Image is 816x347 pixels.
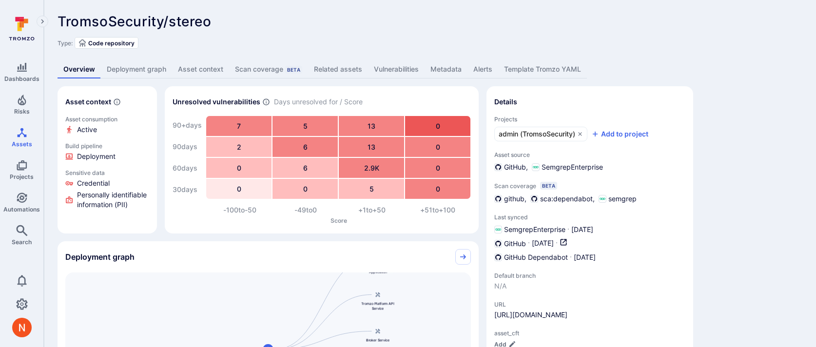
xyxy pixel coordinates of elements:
div: +1 to +50 [339,205,405,215]
button: Expand navigation menu [37,16,48,27]
button: Add to project [591,129,648,139]
h2: Details [494,97,517,107]
div: github [494,193,525,204]
span: Search [12,238,32,246]
a: [URL][DOMAIN_NAME] [494,310,567,320]
span: Tromzo Platform API Service [358,301,397,311]
span: Automations [3,206,40,213]
div: 0 [405,158,470,178]
div: 13 [339,116,404,136]
p: Build pipeline [65,142,149,150]
div: 90+ days [173,116,202,135]
div: 0 [206,158,272,178]
span: [DATE] [574,252,596,262]
h2: Unresolved vulnerabilities [173,97,260,107]
span: Code repository [88,39,135,47]
div: 0 [405,179,470,199]
div: 60 days [173,158,202,178]
li: Personally identifiable information (PII) [65,190,149,210]
a: Overview [58,60,101,78]
i: Expand navigation menu [39,18,46,26]
div: 6 [272,158,338,178]
span: Type: [58,39,73,47]
a: Deployment graph [101,60,172,78]
span: Last synced [494,213,685,221]
p: Sensitive data [65,169,149,176]
p: Score [207,217,471,224]
div: 0 [272,179,338,199]
span: Dashboards [4,75,39,82]
div: semgrep [599,193,637,204]
a: Template Tromzo YAML [498,60,587,78]
img: ACg8ocIprwjrgDQnDsNSk9Ghn5p5-B8DpAKWoJ5Gi9syOE4K59tr4Q=s96-c [12,318,32,337]
li: Deployment [65,152,149,161]
span: Asset source [494,151,685,158]
a: Alerts [467,60,498,78]
div: 7 [206,116,272,136]
a: Click to view evidence [63,114,151,136]
li: Credential [65,178,149,188]
h2: Deployment graph [65,252,135,262]
div: +51 to +100 [405,205,471,215]
div: 2.9K [339,158,404,178]
div: -49 to 0 [273,205,339,215]
a: Click to view evidence [63,167,151,212]
div: 5 [339,179,404,199]
p: · [567,225,569,234]
span: admin (TromsoSecurity) [499,129,575,139]
div: Neeren Patki [12,318,32,337]
a: admin (TromsoSecurity) [494,127,587,141]
a: Click to view evidence [63,140,151,163]
span: URL [494,301,567,308]
div: 90 days [173,137,202,156]
div: sca:dependabot [530,193,593,204]
span: SemgrepEnterprise [504,225,565,234]
div: GitHub [494,162,526,172]
div: Asset tabs [58,60,802,78]
span: asset_cft [494,329,685,337]
p: Asset consumption [65,116,149,123]
div: Collapse [58,241,479,272]
div: 2 [206,137,272,157]
div: 0 [206,179,272,199]
span: Number of vulnerabilities in status ‘Open’ ‘Triaged’ and ‘In process’ divided by score and scanne... [262,97,270,107]
span: N/A [494,281,572,291]
span: Assets [12,140,32,148]
span: Projects [494,116,685,123]
p: · [528,238,530,249]
span: Days unresolved for / Score [274,97,363,107]
div: Beta [540,182,557,190]
div: -100 to -50 [207,205,273,215]
li: Active [65,125,149,135]
h2: Asset context [65,97,111,107]
div: 13 [339,137,404,157]
span: Scan coverage [494,182,536,190]
a: Open in GitHub dashboard [560,238,567,249]
p: · [570,252,572,262]
a: Vulnerabilities [368,60,425,78]
div: Scan coverage [235,64,302,74]
div: 30 days [173,180,202,199]
svg: Automatically discovered context associated with the asset [113,98,121,106]
div: 0 [405,116,470,136]
div: Beta [285,66,302,74]
div: 6 [272,137,338,157]
span: [DATE] [571,225,593,234]
div: 5 [272,116,338,136]
span: Risks [14,108,30,115]
span: TromsoSecurity/stereo [58,13,212,30]
a: Metadata [425,60,467,78]
div: 0 [405,137,470,157]
span: Default branch [494,272,572,279]
div: SemgrepEnterprise [532,162,603,172]
span: GitHub Dependabot [504,252,568,262]
a: Asset context [172,60,229,78]
span: Broker Service [366,338,389,343]
span: [DATE] [532,238,554,249]
span: GitHub [504,239,526,249]
p: · [556,238,558,249]
a: Related assets [308,60,368,78]
span: Projects [10,173,34,180]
